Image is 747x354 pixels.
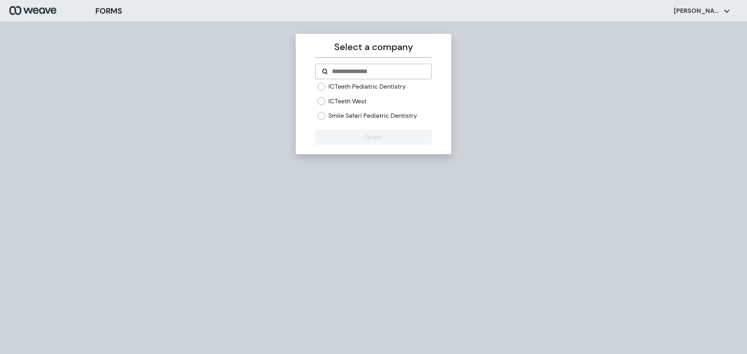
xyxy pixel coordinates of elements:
h3: FORMS [95,5,122,17]
button: Select [315,129,431,145]
label: Smile Safari Pediatric Dentistry [328,112,417,120]
p: [PERSON_NAME] [674,7,721,15]
p: Select a company [315,40,431,54]
label: ICTeeth West [328,97,366,106]
input: Search [331,67,425,76]
label: ICTeeth Pediatric Dentistry [328,82,406,91]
